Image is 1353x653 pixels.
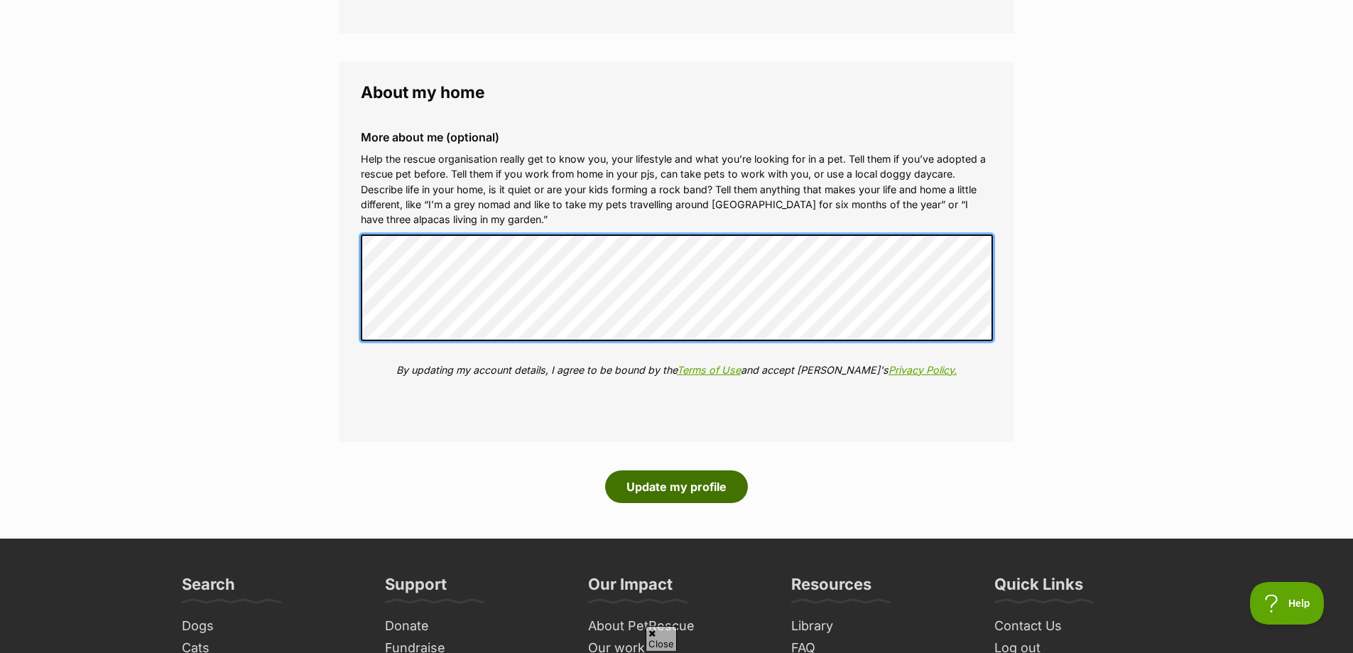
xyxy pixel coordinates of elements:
a: Library [786,615,974,637]
a: Terms of Use [677,364,741,376]
fieldset: About my home [339,62,1014,442]
p: Help the rescue organisation really get to know you, your lifestyle and what you’re looking for i... [361,151,993,227]
a: Contact Us [989,615,1178,637]
a: Donate [379,615,568,637]
h3: Search [182,574,235,603]
iframe: Help Scout Beacon - Open [1250,582,1325,625]
a: Dogs [176,615,365,637]
button: Update my profile [605,470,748,503]
h3: Resources [791,574,871,603]
a: About PetRescue [582,615,771,637]
h3: Support [385,574,447,603]
a: Privacy Policy. [889,364,957,376]
h3: Quick Links [994,574,1083,603]
span: Close [646,626,677,651]
label: More about me (optional) [361,131,993,144]
h3: Our Impact [588,574,673,603]
p: By updating my account details, I agree to be bound by the and accept [PERSON_NAME]'s [361,362,993,377]
legend: About my home [361,83,993,102]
